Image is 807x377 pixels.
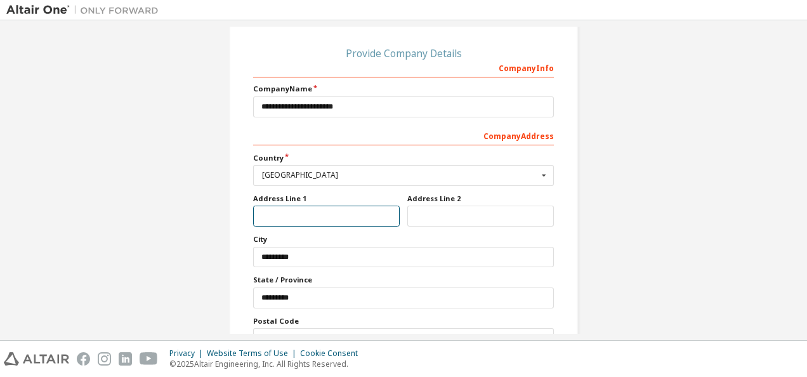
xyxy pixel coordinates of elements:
[253,50,554,57] div: Provide Company Details
[77,352,90,366] img: facebook.svg
[6,4,165,17] img: Altair One
[169,348,207,359] div: Privacy
[169,359,365,369] p: © 2025 Altair Engineering, Inc. All Rights Reserved.
[253,234,554,244] label: City
[300,348,365,359] div: Cookie Consent
[253,275,554,285] label: State / Province
[253,57,554,77] div: Company Info
[119,352,132,366] img: linkedin.svg
[4,352,69,366] img: altair_logo.svg
[253,194,400,204] label: Address Line 1
[262,171,538,179] div: [GEOGRAPHIC_DATA]
[407,194,554,204] label: Address Line 2
[253,316,554,326] label: Postal Code
[207,348,300,359] div: Website Terms of Use
[140,352,158,366] img: youtube.svg
[253,153,554,163] label: Country
[253,125,554,145] div: Company Address
[98,352,111,366] img: instagram.svg
[253,84,554,94] label: Company Name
